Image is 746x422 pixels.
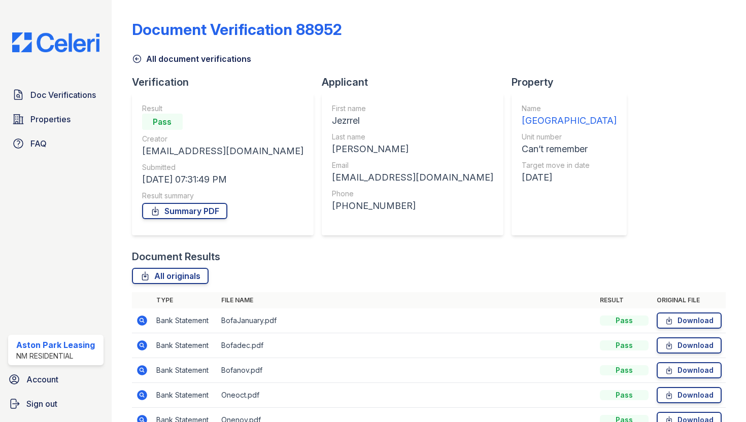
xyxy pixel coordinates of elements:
div: [PHONE_NUMBER] [332,199,493,213]
span: Sign out [26,398,57,410]
th: Result [596,292,653,308]
div: Last name [332,132,493,142]
div: [EMAIL_ADDRESS][DOMAIN_NAME] [142,144,303,158]
th: File name [217,292,596,308]
a: All document verifications [132,53,251,65]
div: Name [522,103,617,114]
a: Name [GEOGRAPHIC_DATA] [522,103,617,128]
img: CE_Logo_Blue-a8612792a0a2168367f1c8372b55b34899dd931a85d93a1a3d3e32e68fde9ad4.png [4,32,108,52]
div: Applicant [322,75,512,89]
th: Original file [653,292,726,308]
th: Type [152,292,217,308]
td: Bank Statement [152,358,217,383]
a: Summary PDF [142,203,227,219]
td: Bank Statement [152,383,217,408]
span: Doc Verifications [30,89,96,101]
div: [DATE] 07:31:49 PM [142,172,303,187]
div: [EMAIL_ADDRESS][DOMAIN_NAME] [332,170,493,185]
div: NM Residential [16,351,95,361]
div: Unit number [522,132,617,142]
td: BofaJanuary.pdf [217,308,596,333]
div: Jezrrel [332,114,493,128]
a: Download [657,362,722,378]
a: Properties [8,109,104,129]
div: Document Results [132,250,220,264]
td: Bank Statement [152,333,217,358]
span: Properties [30,113,71,125]
div: Target move in date [522,160,617,170]
span: FAQ [30,137,47,150]
div: Submitted [142,162,303,172]
td: Bofadec.pdf [217,333,596,358]
div: [PERSON_NAME] [332,142,493,156]
a: Doc Verifications [8,85,104,105]
div: Document Verification 88952 [132,20,342,39]
td: Oneoct.pdf [217,383,596,408]
a: Download [657,312,722,329]
span: Account [26,373,58,385]
a: All originals [132,268,209,284]
a: FAQ [8,133,104,154]
div: Pass [142,114,183,130]
div: Email [332,160,493,170]
div: Pass [600,315,649,326]
div: Result summary [142,191,303,201]
div: Result [142,103,303,114]
div: Can’t remember [522,142,617,156]
div: Property [512,75,635,89]
div: [GEOGRAPHIC_DATA] [522,114,617,128]
div: Pass [600,340,649,350]
div: Pass [600,390,649,400]
a: Download [657,337,722,354]
div: Creator [142,134,303,144]
a: Sign out [4,394,108,414]
td: Bank Statement [152,308,217,333]
div: [DATE] [522,170,617,185]
div: Pass [600,365,649,375]
div: Verification [132,75,322,89]
div: First name [332,103,493,114]
a: Account [4,369,108,390]
a: Download [657,387,722,403]
div: Aston Park Leasing [16,339,95,351]
td: Bofanov.pdf [217,358,596,383]
div: Phone [332,189,493,199]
